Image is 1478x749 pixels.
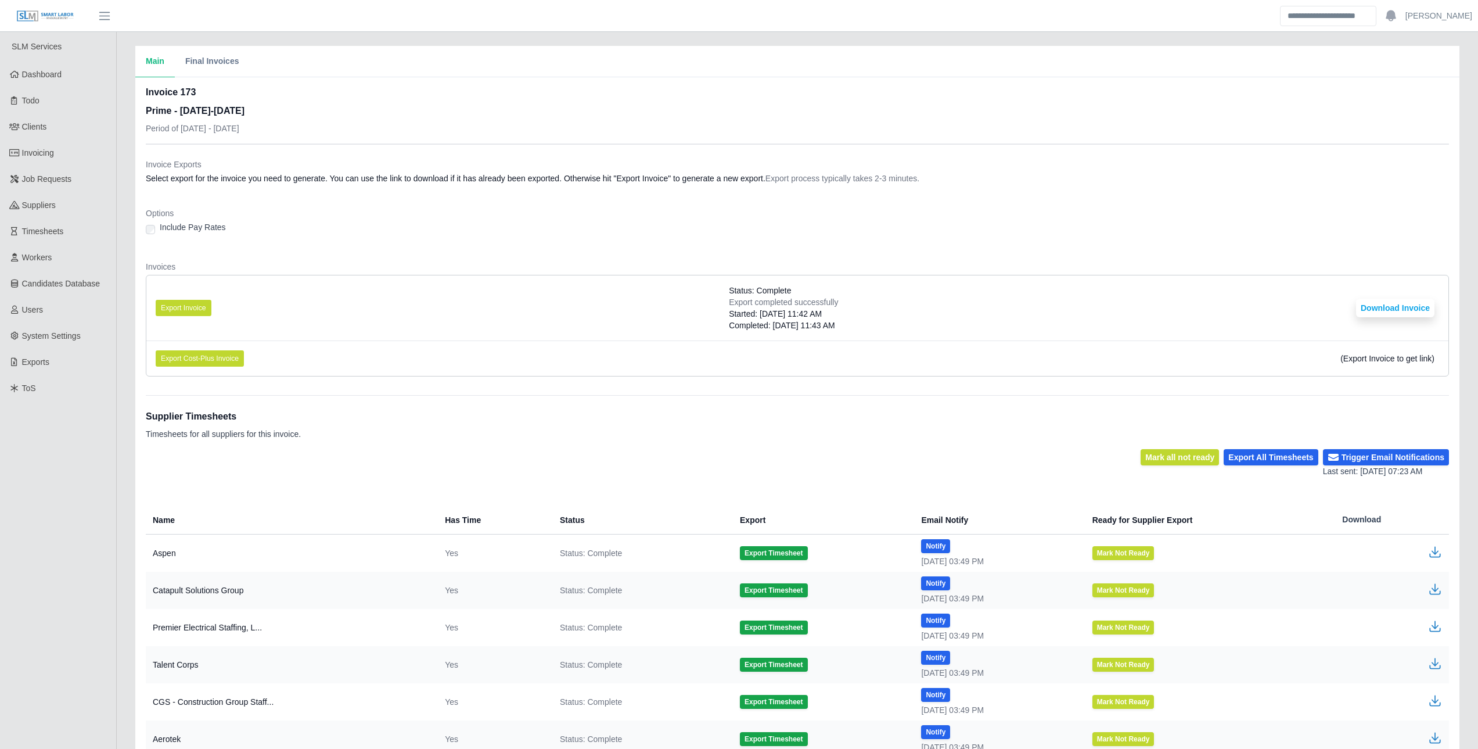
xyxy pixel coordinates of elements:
p: Period of [DATE] - [DATE] [146,123,244,134]
span: Status: Complete [560,659,622,671]
button: Main [135,46,175,77]
span: Workers [22,253,52,262]
span: Job Requests [22,174,72,184]
button: Export Cost-Plus Invoice [156,350,244,367]
dt: Options [146,207,1449,219]
td: Talent Corps [146,646,436,683]
td: Catapult Solutions Group [146,572,436,609]
p: Timesheets for all suppliers for this invoice. [146,428,301,440]
button: Notify [921,688,950,702]
span: Status: Complete [729,285,791,296]
button: Download Invoice [1356,299,1434,317]
span: Status: Complete [560,622,622,633]
a: [PERSON_NAME] [1405,10,1472,22]
td: Yes [436,535,551,572]
button: Export All Timesheets [1224,449,1318,465]
span: Invoicing [22,148,54,157]
button: Notify [921,614,950,628]
button: Export Timesheet [740,695,807,709]
th: Has Time [436,506,551,535]
a: Download Invoice [1356,303,1434,313]
span: Todo [22,96,39,105]
button: Mark Not Ready [1092,621,1155,635]
button: Trigger Email Notifications [1323,449,1449,465]
div: Last sent: [DATE] 07:23 AM [1323,465,1449,478]
h1: Supplier Timesheets [146,410,301,424]
td: Yes [436,646,551,683]
div: [DATE] 03:49 PM [921,630,1073,642]
span: Status: Complete [560,733,622,745]
span: ToS [22,384,36,393]
th: Status [551,506,731,535]
button: Notify [921,651,950,665]
button: Mark Not Ready [1092,732,1155,746]
th: Download [1333,506,1449,535]
div: [DATE] 03:49 PM [921,593,1073,604]
button: Export Timesheet [740,546,807,560]
button: Final Invoices [175,46,250,77]
h2: Invoice 173 [146,85,244,99]
th: Email Notify [912,506,1083,535]
h3: Prime - [DATE]-[DATE] [146,104,244,118]
span: Users [22,305,44,314]
button: Export Timesheet [740,732,807,746]
span: Clients [22,122,47,131]
td: Yes [436,683,551,721]
img: SLM Logo [16,10,74,23]
div: Started: [DATE] 11:42 AM [729,308,838,320]
div: Export completed successfully [729,296,838,308]
div: [DATE] 03:49 PM [921,667,1073,679]
span: SLM Services [12,42,62,51]
dt: Invoice Exports [146,159,1449,170]
th: Ready for Supplier Export [1083,506,1333,535]
dd: Select export for the invoice you need to generate. You can use the link to download if it has al... [146,173,1449,184]
span: Suppliers [22,200,56,210]
div: [DATE] 03:49 PM [921,556,1073,567]
span: Status: Complete [560,585,622,596]
button: Mark Not Ready [1092,583,1155,597]
button: Export Timesheet [740,621,807,635]
span: Export process typically takes 2-3 minutes. [765,174,919,183]
button: Export Timesheet [740,583,807,597]
button: Export Timesheet [740,658,807,672]
span: Timesheets [22,227,64,236]
div: Completed: [DATE] 11:43 AM [729,320,838,331]
button: Mark Not Ready [1092,658,1155,672]
button: Export Invoice [156,300,211,316]
button: Notify [921,576,950,590]
td: CGS - Construction Group Staff... [146,683,436,721]
span: Candidates Database [22,279,100,288]
label: Include Pay Rates [160,221,226,233]
td: Yes [436,572,551,609]
td: Aspen [146,535,436,572]
div: [DATE] 03:49 PM [921,704,1073,716]
span: Exports [22,357,49,367]
th: Name [146,506,436,535]
button: Notify [921,725,950,739]
button: Mark Not Ready [1092,695,1155,709]
span: Status: Complete [560,547,622,559]
span: System Settings [22,331,81,341]
span: Dashboard [22,70,62,79]
dt: Invoices [146,261,1449,273]
td: Yes [436,609,551,646]
span: (Export Invoice to get link) [1340,354,1434,363]
button: Notify [921,539,950,553]
td: Premier Electrical Staffing, L... [146,609,436,646]
button: Mark Not Ready [1092,546,1155,560]
input: Search [1280,6,1376,26]
span: Status: Complete [560,696,622,708]
button: Mark all not ready [1141,449,1219,465]
th: Export [731,506,912,535]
